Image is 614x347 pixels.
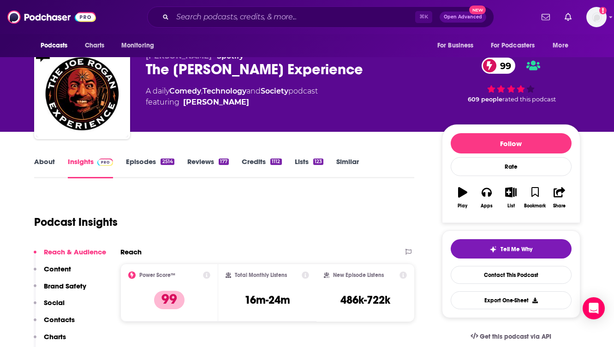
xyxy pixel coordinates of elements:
span: and [246,87,261,95]
p: Brand Safety [44,282,86,290]
span: Get this podcast via API [480,333,551,341]
img: tell me why sparkle [489,246,497,253]
div: 1112 [270,159,281,165]
div: 177 [219,159,229,165]
div: A daily podcast [146,86,318,108]
a: Lists123 [295,157,323,178]
a: Joe Rogan [183,97,249,108]
span: ⌘ K [415,11,432,23]
button: open menu [485,37,548,54]
div: Play [458,203,467,209]
a: Similar [336,157,359,178]
button: Contacts [34,315,75,332]
p: Charts [44,332,66,341]
div: 123 [313,159,323,165]
a: Charts [79,37,110,54]
span: Monitoring [121,39,154,52]
span: Podcasts [41,39,68,52]
a: 99 [482,58,516,74]
h2: New Episode Listens [333,272,384,278]
button: Brand Safety [34,282,86,299]
p: Content [44,265,71,273]
p: Social [44,298,65,307]
div: List [507,203,515,209]
button: tell me why sparkleTell Me Why [451,239,572,259]
span: New [469,6,486,14]
span: , [201,87,203,95]
h3: 16m-24m [244,293,290,307]
span: 609 people [468,96,502,103]
button: Follow [451,133,572,153]
input: Search podcasts, credits, & more... [173,10,415,24]
a: Society [261,87,288,95]
span: Logged in as HughE [586,7,607,27]
svg: Add a profile image [599,7,607,14]
img: Podchaser - Follow, Share and Rate Podcasts [7,8,96,26]
div: Open Intercom Messenger [583,297,605,319]
a: Technology [203,87,246,95]
img: Podchaser Pro [97,159,113,166]
p: Contacts [44,315,75,324]
h1: Podcast Insights [34,215,118,229]
a: Show notifications dropdown [538,9,554,25]
div: Apps [481,203,493,209]
button: open menu [115,37,166,54]
h3: 486k-722k [340,293,390,307]
div: Bookmark [524,203,546,209]
a: Episodes2514 [126,157,174,178]
h2: Power Score™ [139,272,175,278]
h2: Total Monthly Listens [235,272,287,278]
div: 99 609 peoplerated this podcast [442,52,580,109]
div: Rate [451,157,572,176]
button: List [499,181,523,214]
span: 99 [491,58,516,74]
button: Show profile menu [586,7,607,27]
p: Reach & Audience [44,247,106,256]
div: 2514 [161,159,174,165]
div: Share [553,203,566,209]
span: More [553,39,568,52]
button: Apps [475,181,499,214]
span: Charts [85,39,105,52]
button: Social [34,298,65,315]
img: User Profile [586,7,607,27]
a: Contact This Podcast [451,266,572,284]
button: open menu [431,37,485,54]
span: featuring [146,97,318,108]
span: Open Advanced [444,15,482,19]
div: Search podcasts, credits, & more... [147,6,494,28]
button: Export One-Sheet [451,291,572,309]
button: Open AdvancedNew [440,12,486,23]
button: Content [34,265,71,282]
button: Reach & Audience [34,247,106,265]
span: For Business [437,39,474,52]
a: Reviews177 [187,157,229,178]
button: open menu [34,37,80,54]
p: 99 [154,291,185,309]
a: Show notifications dropdown [561,9,575,25]
h2: Reach [120,247,142,256]
button: open menu [546,37,580,54]
a: Credits1112 [242,157,281,178]
a: InsightsPodchaser Pro [68,157,113,178]
button: Play [451,181,475,214]
span: For Podcasters [491,39,535,52]
a: About [34,157,55,178]
button: Share [547,181,571,214]
button: Bookmark [523,181,547,214]
span: rated this podcast [502,96,556,103]
img: The Joe Rogan Experience [36,45,128,137]
span: Tell Me Why [501,246,532,253]
a: Comedy [169,87,201,95]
